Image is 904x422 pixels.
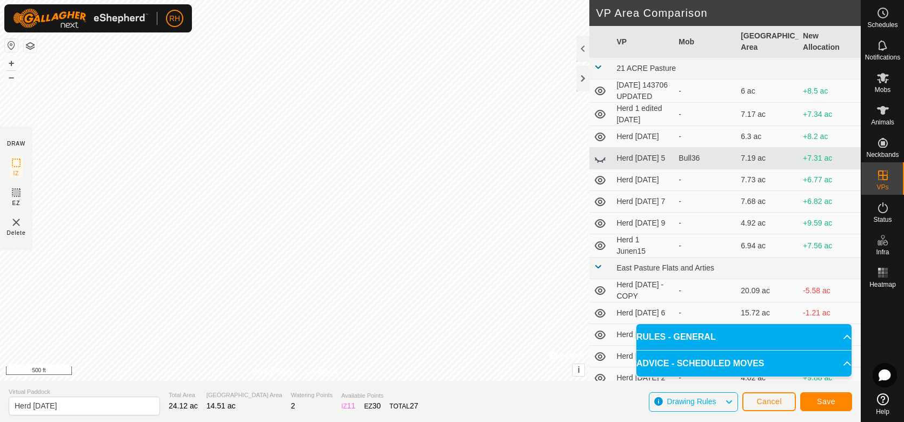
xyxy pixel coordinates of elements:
div: - [679,131,732,142]
th: [GEOGRAPHIC_DATA] Area [736,26,799,58]
h2: VP Area Comparison [596,6,861,19]
div: - [679,307,732,319]
td: +6.82 ac [799,191,861,213]
span: 24.12 ac [169,401,198,410]
a: Privacy Policy [252,367,293,377]
div: - [679,174,732,186]
button: – [5,71,18,84]
span: 11 [347,401,356,410]
td: +9.88 ac [799,367,861,389]
td: [DATE] 143706 UPDATED [612,80,674,103]
td: Herd [DATE] 5 [612,148,674,169]
span: Save [817,397,835,406]
td: +7.31 ac [799,148,861,169]
td: +8.5 ac [799,80,861,103]
th: Mob [674,26,736,58]
span: [GEOGRAPHIC_DATA] Area [207,391,282,400]
span: Mobs [875,87,890,93]
td: 7.73 ac [736,169,799,191]
span: Notifications [865,54,900,61]
td: Herd [DATE] [612,126,674,148]
div: - [679,85,732,97]
td: +7.56 ac [799,234,861,258]
span: 2 [291,401,295,410]
img: VP [10,216,23,229]
span: RULES - GENERAL [636,331,716,344]
span: Help [876,408,889,415]
span: RH [169,13,180,24]
span: Virtual Paddock [9,387,160,397]
div: DRAW [7,140,25,148]
span: Heatmap [869,281,896,288]
span: i [577,365,580,374]
td: 6.3 ac [736,126,799,148]
a: Contact Us [305,367,337,377]
div: - [679,109,732,120]
td: 4.62 ac [736,367,799,389]
span: IZ [14,169,19,177]
span: Cancel [756,397,782,406]
span: Total Area [169,391,198,400]
td: +7.34 ac [799,103,861,126]
td: Herd [DATE] 6 [612,302,674,324]
span: Delete [7,229,26,237]
div: Bull36 [679,153,732,164]
td: +9.59 ac [799,213,861,234]
td: -5.58 ac [799,279,861,302]
span: VPs [876,184,888,190]
td: Herd [DATE] [612,346,674,367]
span: EZ [12,199,21,207]
td: +8.2 ac [799,126,861,148]
p-accordion-header: RULES - GENERAL [636,324,852,350]
td: 7.68 ac [736,191,799,213]
th: New Allocation [799,26,861,58]
td: Herd [DATE] [612,324,674,346]
td: Herd [DATE] [612,169,674,191]
td: +6.77 ac [799,169,861,191]
th: VP [612,26,674,58]
td: Herd 1 edited [DATE] [612,103,674,126]
button: Save [800,392,852,411]
div: - [679,217,732,229]
span: Drawing Rules [667,397,716,406]
td: 6 ac [736,80,799,103]
td: Herd [DATE] 2 [612,367,674,389]
div: EZ [364,400,381,412]
span: 14.51 ac [207,401,236,410]
button: Map Layers [24,39,37,52]
td: 6.94 ac [736,234,799,258]
td: -1.21 ac [799,302,861,324]
td: 15.72 ac [736,302,799,324]
span: 30 [373,401,381,410]
td: 7.19 ac [736,148,799,169]
span: Schedules [867,22,898,28]
td: Herd [DATE] - COPY [612,279,674,302]
button: Reset Map [5,39,18,52]
span: Watering Points [291,391,333,400]
td: Herd 1 Junen15 [612,234,674,258]
span: Animals [871,119,894,126]
td: Herd [DATE] 9 [612,213,674,234]
button: i [573,364,584,376]
td: 4.92 ac [736,213,799,234]
span: East Pasture Flats and Arties [616,263,714,272]
td: Herd [DATE] 7 [612,191,674,213]
div: - [679,196,732,207]
span: ADVICE - SCHEDULED MOVES [636,357,764,370]
img: Gallagher Logo [13,9,148,28]
div: IZ [341,400,355,412]
button: Cancel [742,392,796,411]
span: Status [873,216,892,223]
span: 21 ACRE Pasture [616,64,676,72]
td: 20.09 ac [736,279,799,302]
p-accordion-header: ADVICE - SCHEDULED MOVES [636,351,852,377]
div: - [679,372,732,384]
div: - [679,240,732,252]
div: - [679,285,732,296]
a: Help [861,389,904,419]
span: 27 [410,401,418,410]
td: 7.17 ac [736,103,799,126]
button: + [5,57,18,70]
span: Available Points [341,391,418,400]
span: Neckbands [866,151,899,158]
